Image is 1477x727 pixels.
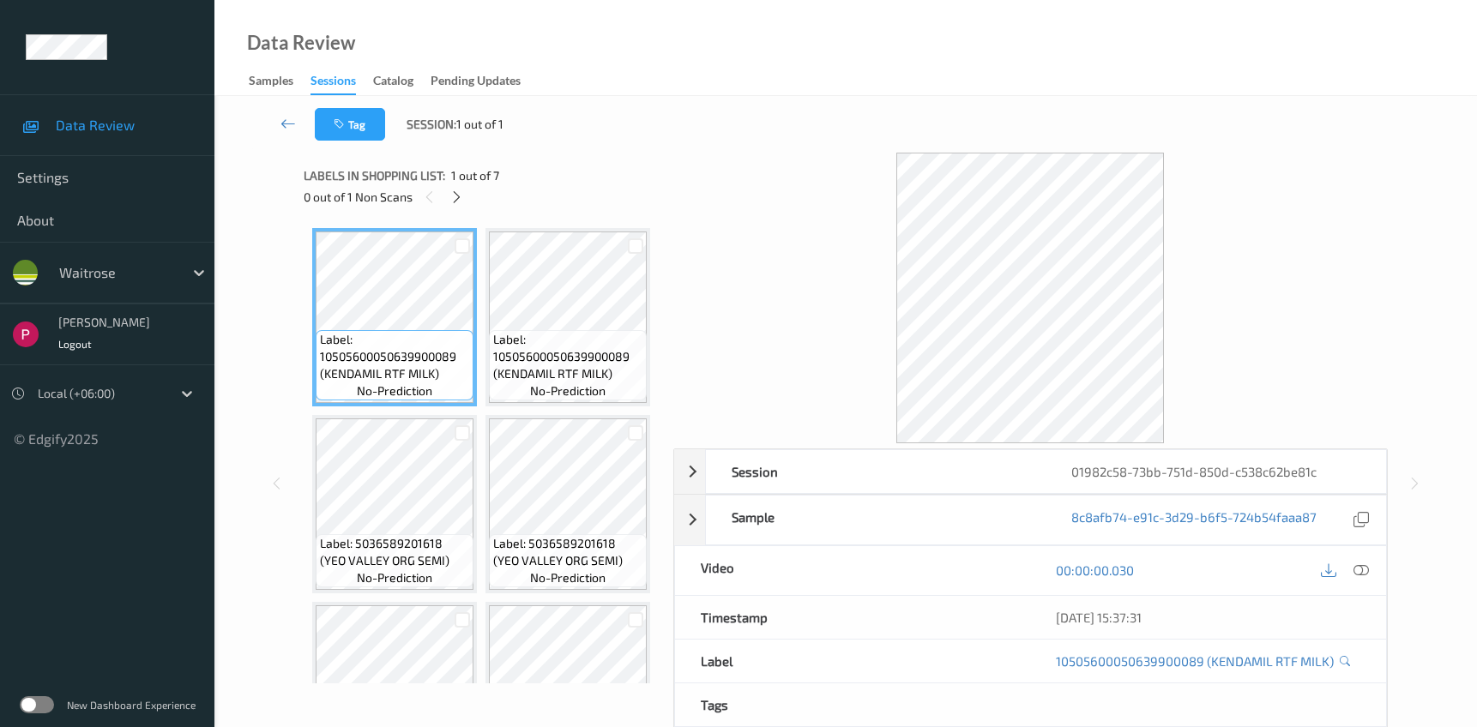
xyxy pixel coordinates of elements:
[407,116,456,133] span: Session:
[1056,562,1134,579] a: 00:00:00.030
[675,640,1031,682] div: Label
[373,72,413,93] div: Catalog
[706,450,1046,493] div: Session
[1056,652,1334,670] a: 10505600050639900089 (KENDAMIL RTF MILK)
[1071,508,1317,532] a: 8c8afb74-e91c-3d29-b6f5-724b54faaa87
[249,69,310,93] a: Samples
[357,382,432,400] span: no-prediction
[310,72,356,95] div: Sessions
[675,596,1031,639] div: Timestamp
[249,72,293,93] div: Samples
[247,34,355,51] div: Data Review
[431,69,538,93] a: Pending Updates
[451,167,499,184] span: 1 out of 7
[530,569,606,586] span: no-prediction
[373,69,431,93] a: Catalog
[310,69,373,95] a: Sessions
[431,72,521,93] div: Pending Updates
[1046,450,1386,493] div: 01982c58-73bb-751d-850d-c538c62be81c
[674,449,1387,494] div: Session01982c58-73bb-751d-850d-c538c62be81c
[675,546,1031,595] div: Video
[320,535,469,569] span: Label: 5036589201618 (YEO VALLEY ORG SEMI)
[674,495,1387,545] div: Sample8c8afb74-e91c-3d29-b6f5-724b54faaa87
[304,167,445,184] span: Labels in shopping list:
[530,382,606,400] span: no-prediction
[706,496,1046,544] div: Sample
[315,108,385,141] button: Tag
[456,116,503,133] span: 1 out of 1
[357,569,432,586] span: no-prediction
[1056,609,1360,626] div: [DATE] 15:37:31
[675,683,1031,726] div: Tags
[320,331,469,382] span: Label: 10505600050639900089 (KENDAMIL RTF MILK)
[304,186,661,207] div: 0 out of 1 Non Scans
[493,535,642,569] span: Label: 5036589201618 (YEO VALLEY ORG SEMI)
[493,331,642,382] span: Label: 10505600050639900089 (KENDAMIL RTF MILK)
